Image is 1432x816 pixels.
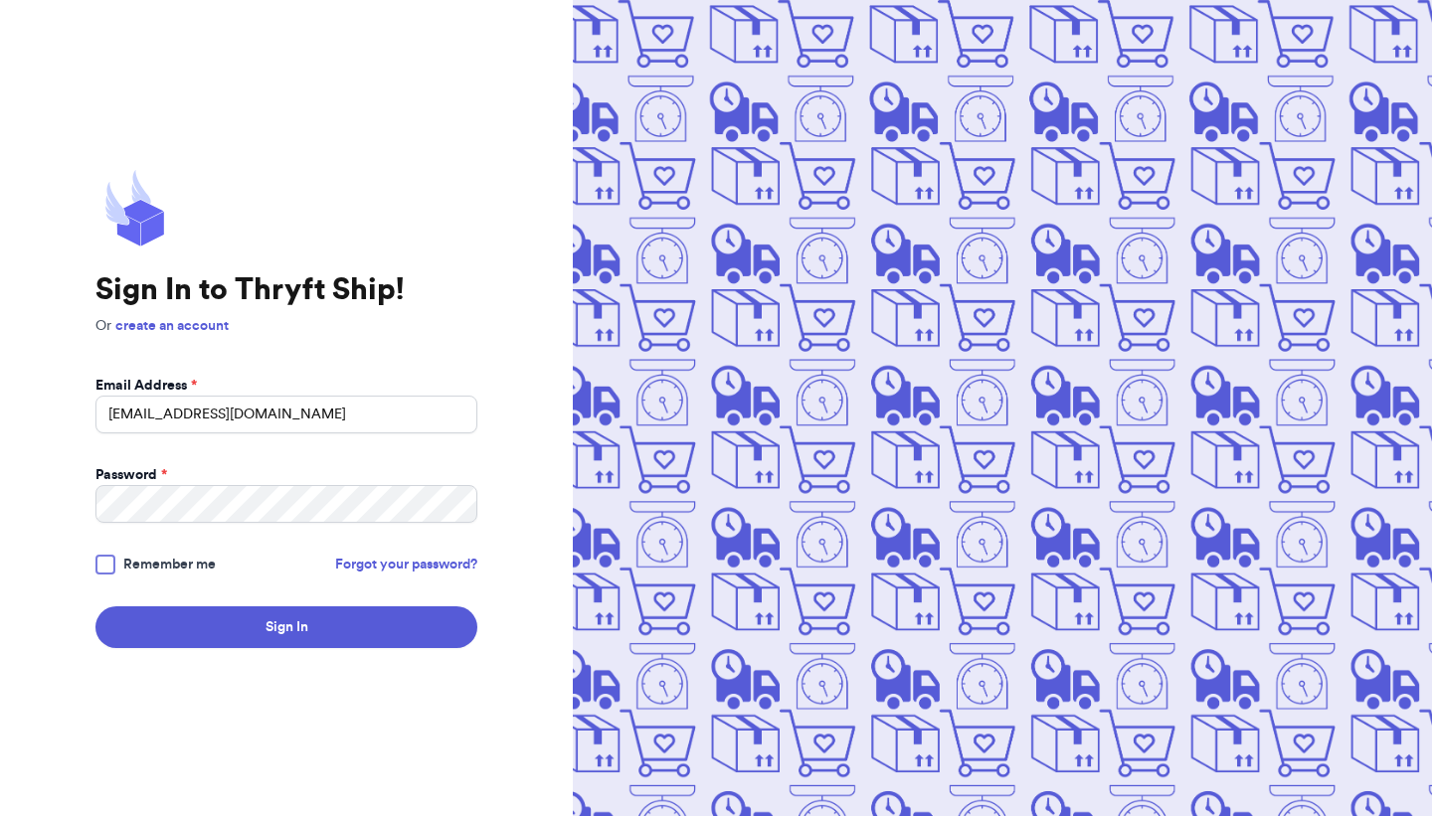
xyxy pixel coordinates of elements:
label: Password [95,465,167,485]
a: create an account [115,319,229,333]
p: Or [95,316,477,336]
span: Remember me [123,555,216,574]
a: Forgot your password? [335,555,477,574]
label: Email Address [95,376,197,396]
h1: Sign In to Thryft Ship! [95,272,477,308]
button: Sign In [95,606,477,648]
